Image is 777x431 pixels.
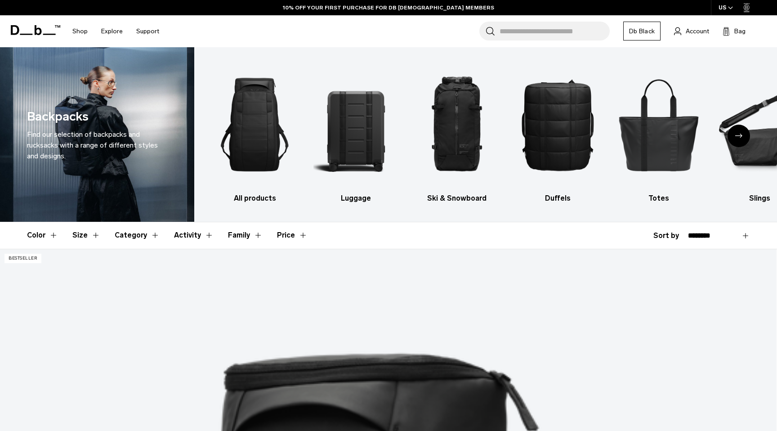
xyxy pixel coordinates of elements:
a: 10% OFF YOUR FIRST PURCHASE FOR DB [DEMOGRAPHIC_DATA] MEMBERS [283,4,494,12]
span: Bag [734,27,746,36]
button: Toggle Filter [72,222,100,248]
a: Account [674,26,709,36]
li: 2 / 10 [313,61,399,204]
span: Find our selection of backpacks and rucksacks with a range of different styles and designs. [27,130,158,160]
button: Toggle Filter [115,222,160,248]
a: Db Duffels [515,61,601,204]
a: Explore [101,15,123,47]
a: Db Black [623,22,661,40]
button: Toggle Filter [228,222,263,248]
li: 5 / 10 [616,61,701,204]
p: Bestseller [4,254,41,263]
nav: Main Navigation [66,15,166,47]
li: 4 / 10 [515,61,601,204]
span: Account [686,27,709,36]
a: Db Luggage [313,61,399,204]
a: Shop [72,15,88,47]
h3: Luggage [313,193,399,204]
img: Db [515,61,601,189]
button: Toggle Filter [27,222,58,248]
button: Toggle Price [277,222,308,248]
a: Db Ski & Snowboard [414,61,500,204]
h3: Duffels [515,193,601,204]
img: Db [212,61,298,189]
button: Bag [723,26,746,36]
img: Db [313,61,399,189]
li: 3 / 10 [414,61,500,204]
a: Db All products [212,61,298,204]
a: Db Totes [616,61,701,204]
img: Db [616,61,701,189]
h3: Ski & Snowboard [414,193,500,204]
h3: Totes [616,193,701,204]
h1: Backpacks [27,108,89,126]
div: Next slide [728,125,750,147]
li: 1 / 10 [212,61,298,204]
a: Support [136,15,159,47]
h3: All products [212,193,298,204]
button: Toggle Filter [174,222,214,248]
img: Db [414,61,500,189]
